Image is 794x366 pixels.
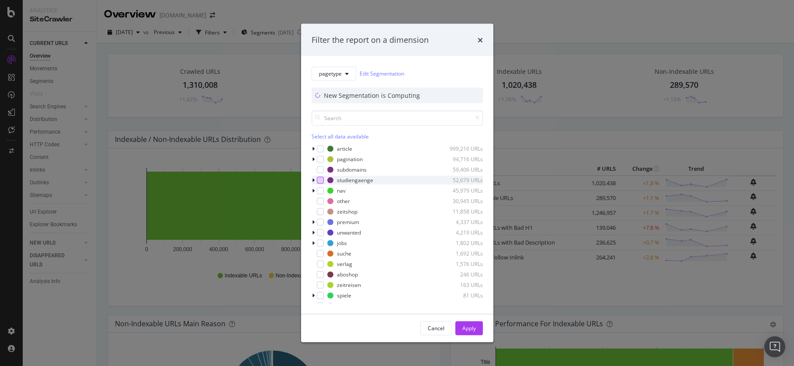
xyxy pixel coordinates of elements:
[312,132,483,140] div: Select all data available
[312,110,483,125] input: Search
[440,155,483,163] div: 94,716 URLs
[337,218,359,226] div: premium
[337,250,351,257] div: suche
[440,229,483,236] div: 4,219 URLs
[440,187,483,194] div: 45,979 URLs
[312,66,356,80] button: pagetype
[428,325,444,332] div: Cancel
[440,281,483,289] div: 163 URLs
[337,229,361,236] div: unwanted
[440,250,483,257] div: 1,692 URLs
[337,239,347,247] div: jobs
[337,271,358,278] div: aboshop
[360,69,404,78] a: Edit Segmentation
[440,260,483,268] div: 1,576 URLs
[337,292,351,299] div: spiele
[440,292,483,299] div: 81 URLs
[764,336,785,357] div: Open Intercom Messenger
[337,197,350,205] div: other
[440,218,483,226] div: 4,337 URLs
[319,70,342,77] span: pagetype
[337,187,346,194] div: nav
[337,208,357,215] div: zeitshop
[420,321,452,335] button: Cancel
[440,239,483,247] div: 1,802 URLs
[455,321,483,335] button: Apply
[440,208,483,215] div: 11,858 URLs
[440,197,483,205] div: 30,945 URLs
[337,166,367,173] div: subdomains
[440,166,483,173] div: 59,406 URLs
[337,260,352,268] div: verlag
[462,325,476,332] div: Apply
[440,176,483,184] div: 52,679 URLs
[337,176,373,184] div: studiengaenge
[324,91,422,100] div: New Segmentation is Computing
[312,35,429,46] div: Filter the report on a dimension
[478,35,483,46] div: times
[337,155,363,163] div: pagination
[337,145,352,152] div: article
[440,145,483,152] div: 999,210 URLs
[440,271,483,278] div: 246 URLs
[337,302,362,310] div: berufstest
[337,281,361,289] div: zeitreisen
[440,302,483,310] div: 45 URLs
[301,24,493,342] div: modal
